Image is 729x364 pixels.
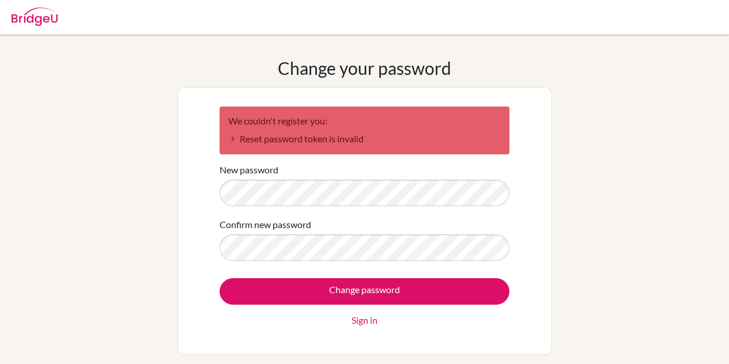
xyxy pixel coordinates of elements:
input: Change password [220,278,509,305]
h2: We couldn't register you: [228,115,501,126]
label: Confirm new password [220,218,311,232]
label: New password [220,163,278,177]
img: Bridge-U [12,7,58,26]
h1: Change your password [278,58,451,78]
a: Sign in [352,313,377,327]
li: Reset password token is invalid [228,132,501,146]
